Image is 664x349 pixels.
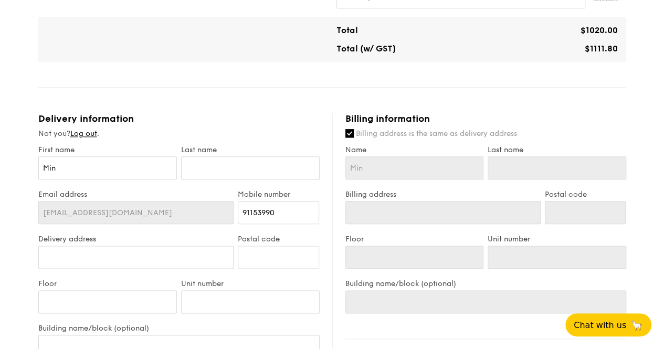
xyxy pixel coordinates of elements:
span: Chat with us [574,320,626,330]
span: $1020.00 [581,25,618,35]
label: Unit number [488,235,626,244]
label: Billing address [345,190,541,199]
span: Delivery information [38,113,134,124]
span: Billing information [345,113,430,124]
div: Not you? . [38,129,320,139]
span: Total (w/ GST) [336,44,396,54]
label: Mobile number [238,190,319,199]
label: Email address [38,190,234,199]
label: Unit number [181,279,320,288]
label: Floor [38,279,177,288]
label: Name [345,145,484,154]
label: Building name/block (optional) [345,279,626,288]
label: Postal code [545,190,626,199]
span: $1111.80 [585,44,618,54]
span: Billing address is the same as delivery address [356,129,517,138]
input: Billing address is the same as delivery address [345,129,354,138]
label: Delivery address [38,235,234,244]
label: Postal code [238,235,319,244]
span: Total [336,25,358,35]
label: Floor [345,235,484,244]
label: Last name [181,145,320,154]
span: 🦙 [630,319,643,331]
label: First name [38,145,177,154]
label: Building name/block (optional) [38,324,320,333]
button: Chat with us🦙 [565,313,651,336]
label: Last name [488,145,626,154]
a: Log out [70,129,97,138]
